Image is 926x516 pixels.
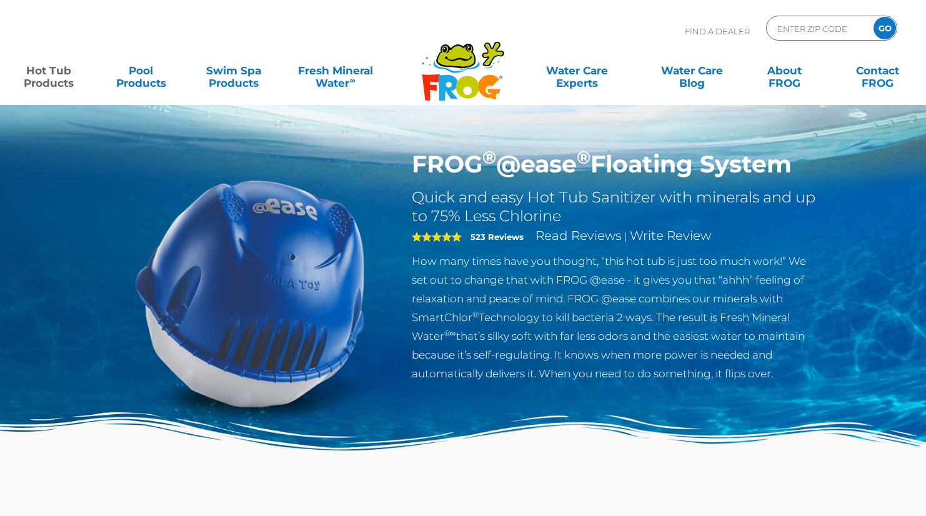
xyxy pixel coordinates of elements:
[198,58,270,83] a: Swim SpaProducts
[685,16,750,47] p: Find A Dealer
[349,76,355,85] sup: ∞
[656,58,728,83] a: Water CareBlog
[577,146,590,168] sup: ®
[470,232,524,242] strong: 523 Reviews
[412,252,820,383] p: How many times have you thought, “this hot tub is just too much work!” We set out to change that ...
[874,17,896,39] input: GO
[535,228,622,243] a: Read Reviews
[749,58,820,83] a: AboutFROG
[519,58,635,83] a: Water CareExperts
[107,150,393,436] img: hot-tub-product-atease-system.png
[842,58,914,83] a: ContactFROG
[12,58,84,83] a: Hot TubProducts
[630,228,711,243] a: Write Review
[291,58,381,83] a: Fresh MineralWater∞
[444,329,456,338] sup: ®∞
[412,150,820,179] h1: FROG @ease Floating System
[415,25,511,101] img: Frog Products Logo
[482,146,496,168] sup: ®
[472,310,479,319] sup: ®
[105,58,177,83] a: PoolProducts
[624,231,627,242] span: |
[412,188,820,226] h2: Quick and easy Hot Tub Sanitizer with minerals and up to 75% Less Chlorine
[412,232,462,242] span: 5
